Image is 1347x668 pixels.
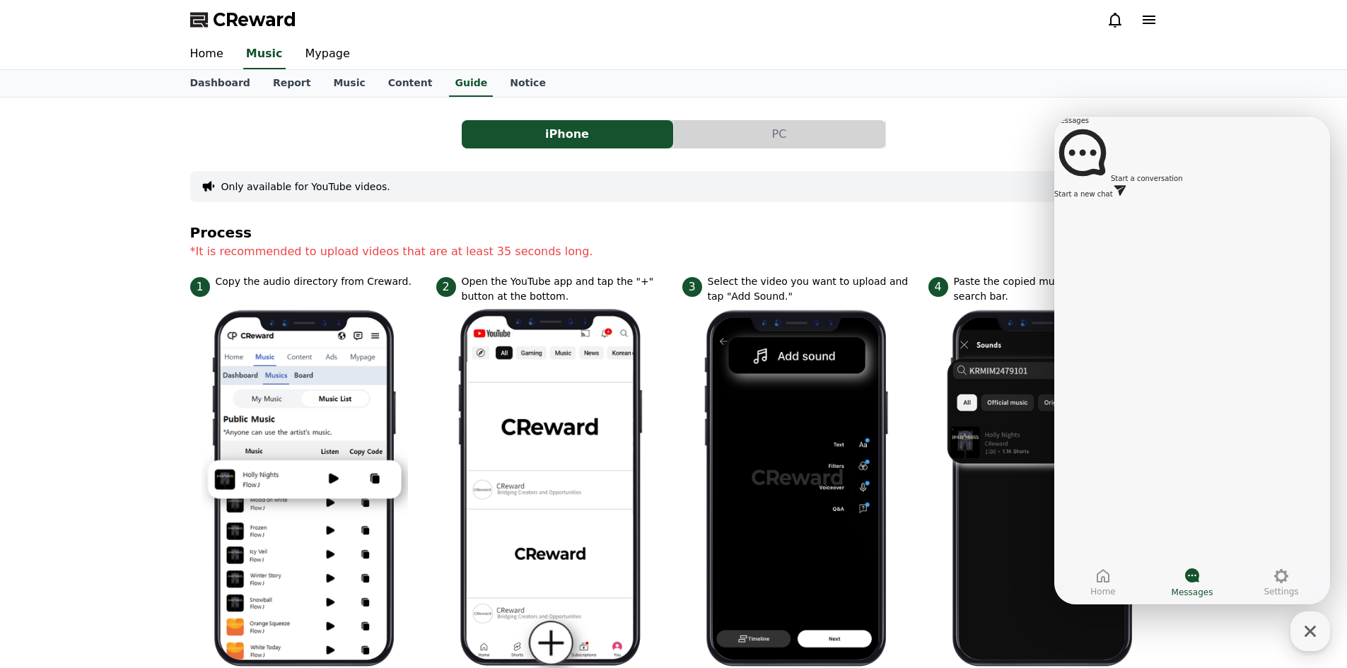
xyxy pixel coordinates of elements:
span: 3 [682,277,702,297]
p: Select the video you want to upload and tap "Add Sound." [708,274,911,304]
a: PC [674,120,886,148]
p: *It is recommended to upload videos that are at least 35 seconds long. [190,243,1158,260]
button: Only available for YouTube videos. [221,180,390,194]
button: iPhone [462,120,673,148]
a: Guide [449,70,493,97]
h4: Process [190,225,1158,240]
span: 4 [928,277,948,297]
a: Report [262,70,322,97]
a: Mypage [294,40,361,69]
p: Open the YouTube app and tap the "+" button at the bottom. [462,274,665,304]
p: Paste the copied music directory in the search bar. [954,274,1158,304]
a: iPhone [462,120,674,148]
span: CReward [213,8,296,31]
a: Music [322,70,376,97]
a: Music [243,40,286,69]
a: Dashboard [179,70,262,97]
a: CReward [190,8,296,31]
p: Copy the audio directory from Creward. [216,274,412,289]
span: 1 [190,277,210,297]
iframe: Channel chat [1054,117,1330,604]
span: 2 [436,277,456,297]
a: Notice [498,70,557,97]
a: Content [377,70,444,97]
a: Home [179,40,235,69]
button: PC [674,120,885,148]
